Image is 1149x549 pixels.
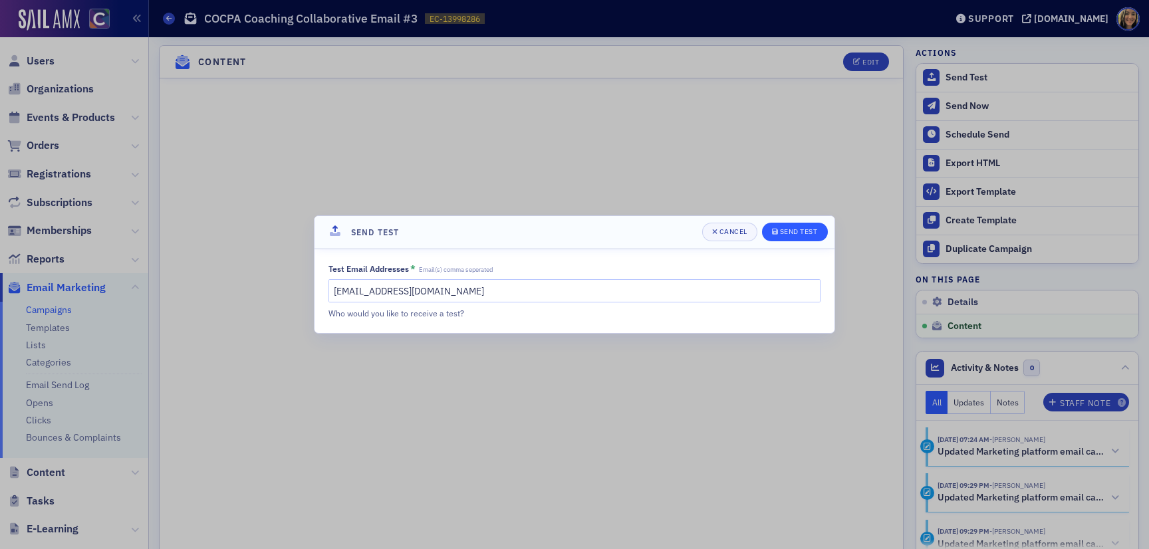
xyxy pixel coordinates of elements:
[702,223,757,241] button: Cancel
[328,264,409,274] div: Test Email Addresses
[762,223,828,241] button: Send Test
[780,228,818,235] div: Send Test
[419,266,493,274] span: Email(s) comma seperated
[410,263,416,275] abbr: This field is required
[351,226,400,238] h4: Send Test
[328,307,775,319] div: Who would you like to receive a test?
[719,228,747,235] div: Cancel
